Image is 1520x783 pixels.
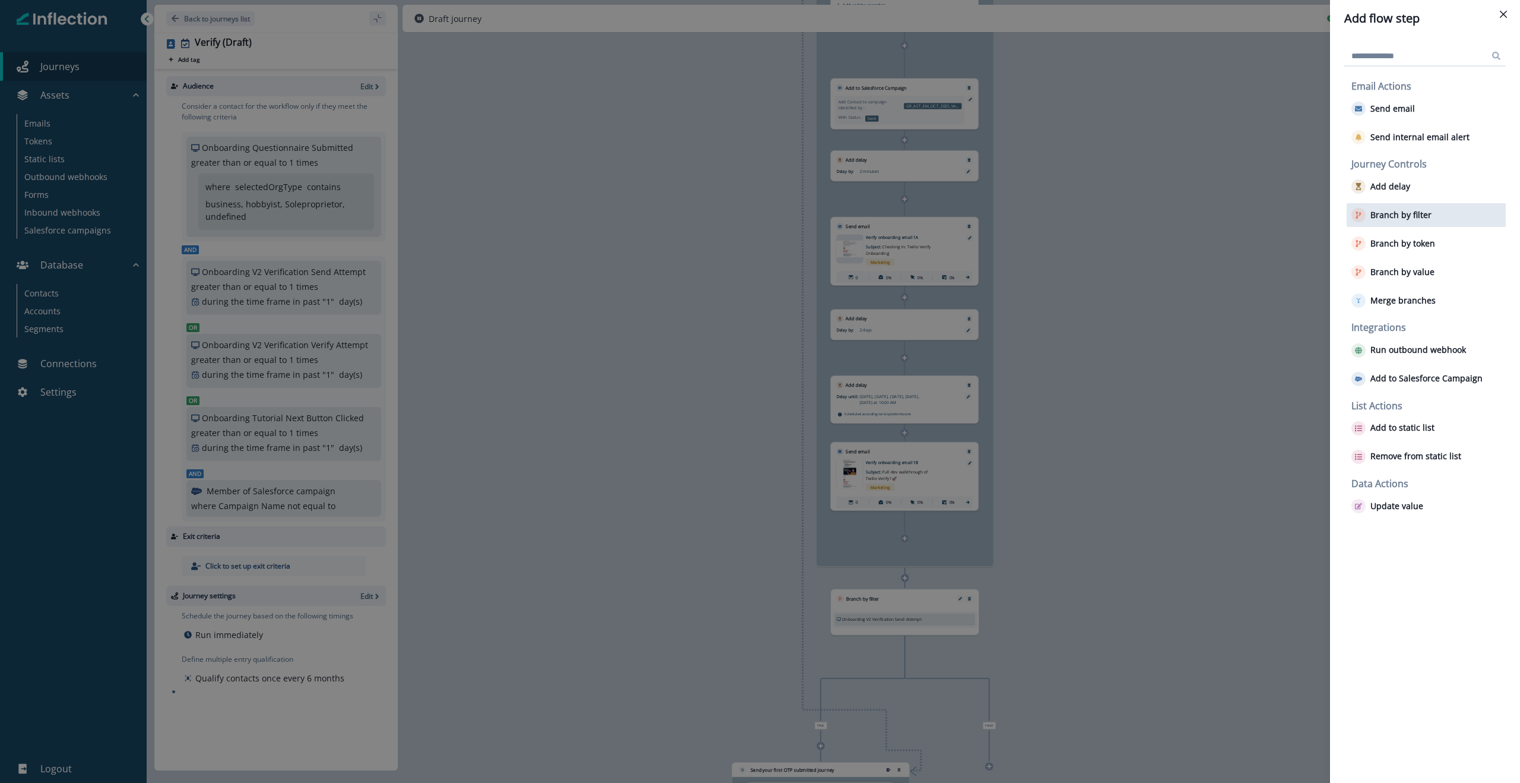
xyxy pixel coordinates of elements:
button: Add to Salesforce Campaign [1351,372,1483,386]
p: Branch by filter [1370,210,1432,220]
h2: Email Actions [1351,81,1506,92]
p: Add to Salesforce Campaign [1370,374,1483,384]
p: Run outbound webhook [1370,345,1466,355]
button: Send internal email alert [1351,130,1470,144]
h2: List Actions [1351,400,1506,412]
p: Add to static list [1370,423,1434,433]
p: Add delay [1370,182,1410,192]
button: Add delay [1351,179,1410,194]
button: Send email [1351,102,1415,116]
h2: Data Actions [1351,478,1506,490]
button: Update value [1351,499,1423,513]
h2: Integrations [1351,322,1506,333]
button: Add to static list [1351,421,1434,435]
p: Remove from static list [1370,452,1461,462]
button: Branch by filter [1351,208,1432,222]
p: Send email [1370,104,1415,114]
p: Branch by value [1370,267,1434,277]
button: Remove from static list [1351,450,1461,464]
p: Merge branches [1370,296,1436,306]
p: Send internal email alert [1370,132,1470,143]
button: Close [1494,5,1513,24]
button: Branch by value [1351,265,1434,279]
div: Add flow step [1344,10,1506,27]
button: Branch by token [1351,236,1435,251]
p: Update value [1370,501,1423,512]
p: Branch by token [1370,239,1435,249]
button: Run outbound webhook [1351,343,1466,358]
h2: Journey Controls [1351,159,1506,170]
button: Merge branches [1351,293,1436,308]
